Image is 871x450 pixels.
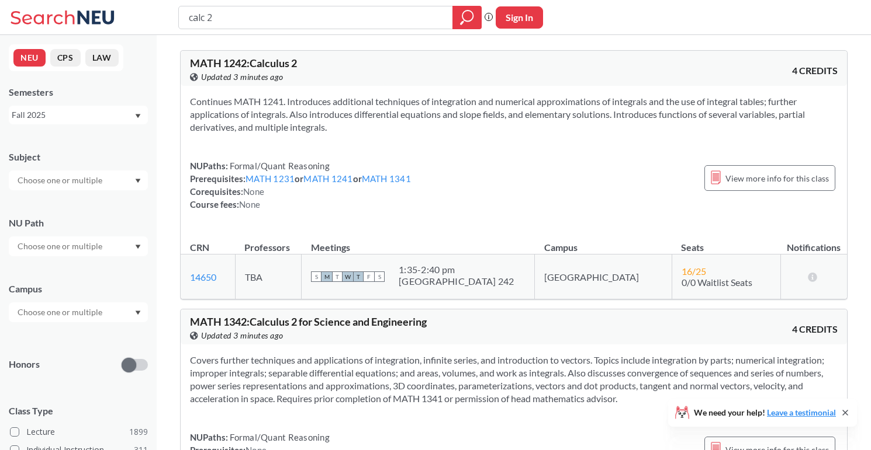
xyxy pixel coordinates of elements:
[12,305,110,319] input: Choose one or multiple
[452,6,482,29] div: magnifying glass
[9,151,148,163] div: Subject
[201,329,284,342] span: Updated 3 minutes ago
[496,6,543,29] button: Sign In
[85,49,119,67] button: LAW
[672,229,780,254] th: Seats
[13,49,46,67] button: NEU
[682,277,752,288] span: 0/0 Waitlist Seats
[374,271,385,282] span: S
[9,282,148,295] div: Campus
[767,407,836,417] a: Leave a testimonial
[682,266,706,277] span: 16 / 25
[190,271,216,282] a: 14650
[9,86,148,99] div: Semesters
[399,275,514,287] div: [GEOGRAPHIC_DATA] 242
[9,358,40,371] p: Honors
[235,254,301,299] td: TBA
[311,271,322,282] span: S
[332,271,343,282] span: T
[343,271,353,282] span: W
[135,114,141,118] svg: Dropdown arrow
[9,217,148,229] div: NU Path
[302,229,535,254] th: Meetings
[190,57,297,69] span: MATH 1242 : Calculus 2
[725,171,829,186] span: View more info for this class
[535,254,672,299] td: [GEOGRAPHIC_DATA]
[129,425,148,438] span: 1899
[399,264,514,275] div: 1:35 - 2:40 pm
[135,311,141,315] svg: Dropdown arrow
[201,71,284,83] span: Updated 3 minutes ago
[9,404,148,417] span: Class Type
[10,424,148,439] label: Lecture
[353,271,364,282] span: T
[188,8,444,27] input: Class, professor, course number, "phrase"
[792,64,838,77] span: 4 CREDITS
[190,159,411,211] div: NUPaths: Prerequisites: or or Corequisites: Course fees:
[246,173,295,184] a: MATH 1231
[50,49,81,67] button: CPS
[228,161,330,171] span: Formal/Quant Reasoning
[12,239,110,253] input: Choose one or multiple
[239,199,260,210] span: None
[228,432,330,442] span: Formal/Quant Reasoning
[694,409,836,417] span: We need your help!
[303,173,352,184] a: MATH 1241
[243,186,264,197] span: None
[12,173,110,187] input: Choose one or multiple
[135,245,141,249] svg: Dropdown arrow
[190,315,427,328] span: MATH 1342 : Calculus 2 for Science and Engineering
[9,236,148,256] div: Dropdown arrow
[364,271,374,282] span: F
[190,241,209,254] div: CRN
[9,302,148,322] div: Dropdown arrow
[792,323,838,336] span: 4 CREDITS
[9,170,148,190] div: Dropdown arrow
[190,354,838,405] section: Covers further techniques and applications of integration, infinite series, and introduction to v...
[322,271,332,282] span: M
[12,109,134,121] div: Fall 2025
[460,9,474,26] svg: magnifying glass
[235,229,301,254] th: Professors
[780,229,847,254] th: Notifications
[9,106,148,124] div: Fall 2025Dropdown arrow
[362,173,411,184] a: MATH 1341
[535,229,672,254] th: Campus
[135,179,141,183] svg: Dropdown arrow
[190,95,838,134] section: Continues MATH 1241. Introduces additional techniques of integration and numerical approximations...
